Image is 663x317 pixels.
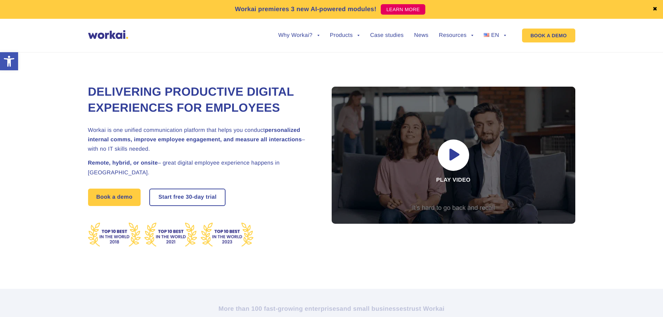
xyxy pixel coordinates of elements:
[330,33,360,38] a: Products
[340,305,407,312] i: and small businesses
[186,195,204,200] i: 30-day
[491,32,499,38] span: EN
[88,160,158,166] strong: Remote, hybrid, or onsite
[139,304,525,313] h2: More than 100 fast-growing enterprises trust Workai
[88,126,314,154] h2: Workai is one unified communication platform that helps you conduct – with no IT skills needed.
[381,4,425,15] a: LEARN MORE
[522,29,575,42] a: BOOK A DEMO
[414,33,428,38] a: News
[150,189,225,205] a: Start free30-daytrial
[278,33,319,38] a: Why Workai?
[88,189,141,206] a: Book a demo
[332,87,575,224] div: Play video
[370,33,403,38] a: Case studies
[439,33,473,38] a: Resources
[88,84,314,116] h1: Delivering Productive Digital Experiences for Employees
[235,5,377,14] p: Workai premieres 3 new AI-powered modules!
[653,7,657,12] a: ✖
[88,158,314,177] h2: – great digital employee experience happens in [GEOGRAPHIC_DATA].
